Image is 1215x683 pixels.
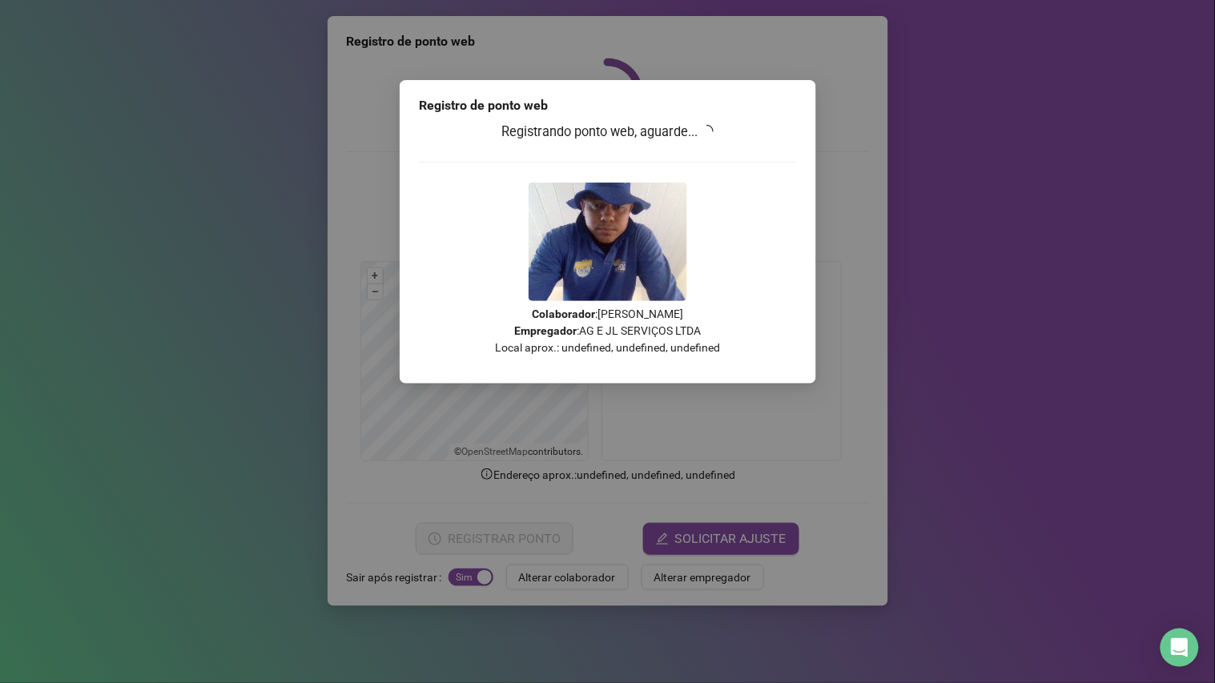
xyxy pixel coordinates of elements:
[419,122,797,143] h3: Registrando ponto web, aguarde...
[419,96,797,115] div: Registro de ponto web
[514,324,577,337] strong: Empregador
[419,306,797,356] p: : [PERSON_NAME] : AG E JL SERVIÇOS LTDA Local aprox.: undefined, undefined, undefined
[532,307,595,320] strong: Colaborador
[529,183,687,301] img: 2Q==
[1161,629,1199,667] div: Open Intercom Messenger
[699,123,714,139] span: loading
